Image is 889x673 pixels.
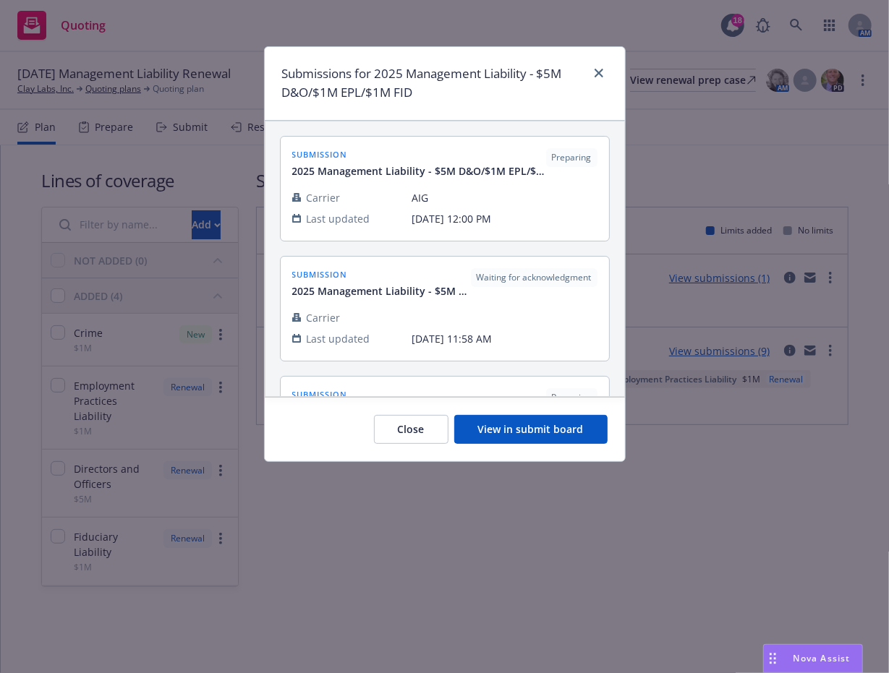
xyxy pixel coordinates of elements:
div: Drag to move [764,645,782,672]
span: [DATE] 12:00 PM [412,211,597,226]
span: 2025 Management Liability - $5M D&O/$1M EPL/$1M FID [292,283,471,299]
span: Last updated [307,211,370,226]
span: Carrier [307,190,341,205]
button: Nova Assist [763,644,863,673]
span: Carrier [307,310,341,325]
button: View in submit board [454,415,608,444]
a: close [590,64,608,82]
button: Close [374,415,448,444]
h1: Submissions for 2025 Management Liability - $5M D&O/$1M EPL/$1M FID [282,64,584,103]
span: Waiting for acknowledgment [477,271,592,284]
span: Preparing [552,391,592,404]
span: Last updated [307,331,370,346]
span: 2025 Management Liability - $5M D&O/$1M EPL/$1M FID [292,163,546,179]
span: AIG [412,190,597,205]
span: [DATE] 11:58 AM [412,331,597,346]
span: submission [292,268,471,280]
span: Nova Assist [794,652,851,664]
span: submission [292,148,546,160]
span: Preparing [552,151,592,164]
span: submission [292,388,546,400]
